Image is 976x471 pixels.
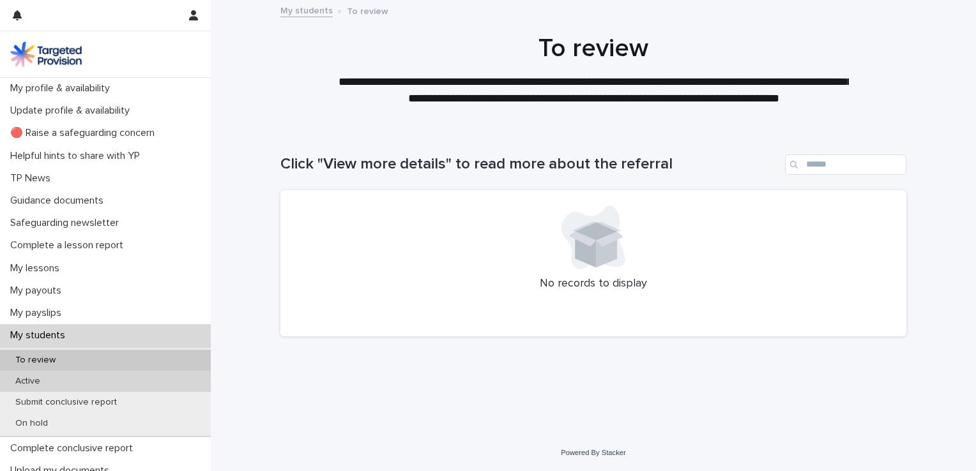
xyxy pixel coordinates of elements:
p: My payouts [5,285,72,297]
a: Powered By Stacker [561,449,625,456]
p: Safeguarding newsletter [5,217,129,229]
p: My profile & availability [5,82,120,94]
p: Complete a lesson report [5,239,133,251]
p: To review [5,355,66,366]
p: Complete conclusive report [5,442,143,454]
input: Search [785,154,906,175]
p: To review [347,3,388,17]
p: 🔴 Raise a safeguarding concern [5,127,165,139]
p: On hold [5,418,58,429]
h1: To review [280,33,906,64]
p: Update profile & availability [5,105,140,117]
p: Submit conclusive report [5,397,127,408]
p: No records to display [296,277,891,291]
p: TP News [5,172,61,184]
p: My payslips [5,307,72,319]
p: Active [5,376,50,387]
p: My lessons [5,262,70,274]
h1: Click "View more details" to read more about the referral [280,155,780,174]
a: My students [280,3,333,17]
p: My students [5,329,75,341]
img: M5nRWzHhSzIhMunXDL62 [10,41,82,67]
p: Helpful hints to share with YP [5,150,150,162]
p: Guidance documents [5,195,114,207]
